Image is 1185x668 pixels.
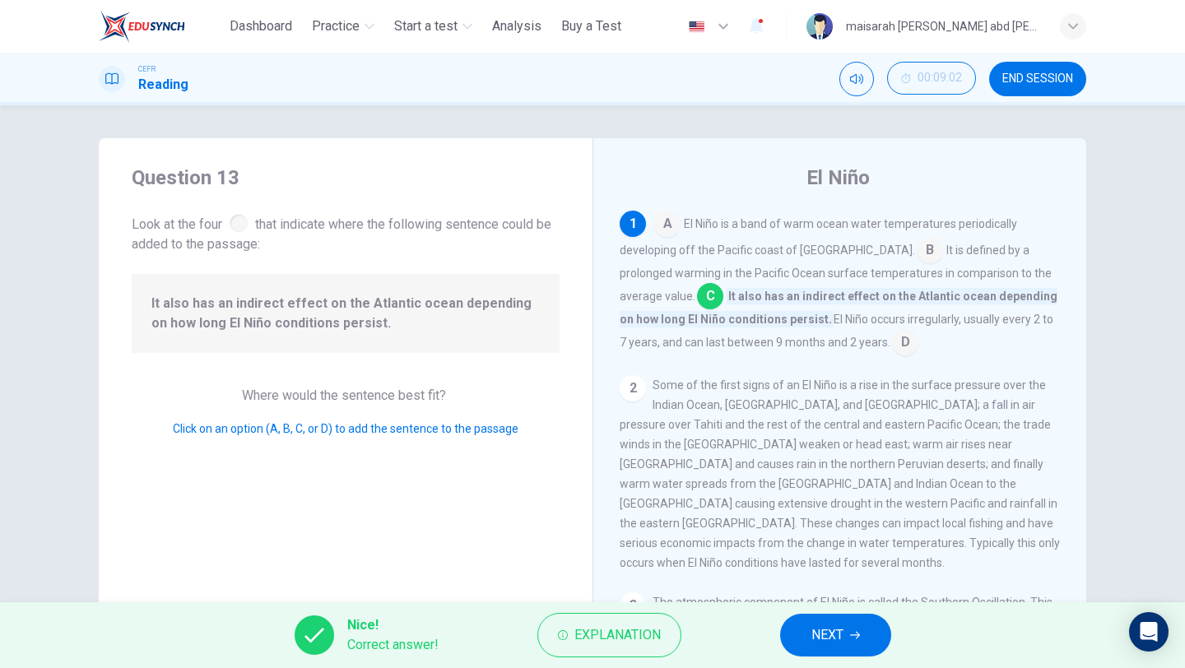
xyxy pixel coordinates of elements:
[1002,72,1073,86] span: END SESSION
[388,12,479,41] button: Start a test
[780,614,891,656] button: NEXT
[151,294,540,333] span: It also has an indirect effect on the Atlantic ocean depending on how long El Niño conditions per...
[230,16,292,36] span: Dashboard
[99,10,185,43] img: ELTC logo
[99,10,223,43] a: ELTC logo
[887,62,976,95] button: 00:09:02
[620,244,1052,303] span: It is defined by a prolonged warming in the Pacific Ocean surface temperatures in comparison to t...
[620,217,1017,257] span: El Niño is a band of warm ocean water temperatures periodically developing off the Pacific coast ...
[806,13,833,39] img: Profile picture
[620,288,1057,327] span: It also has an indirect effect on the Atlantic ocean depending on how long El Niño conditions per...
[839,62,874,96] div: Mute
[917,237,943,263] span: B
[620,378,1060,569] span: Some of the first signs of an El Niño is a rise in the surface pressure over the Indian Ocean, [G...
[620,592,646,619] div: 3
[173,422,518,435] span: Click on an option (A, B, C, or D) to add the sentence to the passage
[394,16,458,36] span: Start a test
[312,16,360,36] span: Practice
[242,387,449,403] span: Where would the sentence best fit?
[347,615,439,635] span: Nice!
[305,12,381,41] button: Practice
[620,211,646,237] div: 1
[132,165,560,191] h4: Question 13
[620,375,646,401] div: 2
[347,635,439,655] span: Correct answer!
[806,165,870,191] h4: El Niño
[654,211,681,237] span: A
[697,283,723,309] span: C
[846,16,1040,36] div: maisarah [PERSON_NAME] abd [PERSON_NAME]
[138,63,156,75] span: CEFR
[561,16,621,36] span: Buy a Test
[892,329,918,355] span: D
[620,313,1053,349] span: El Niño occurs irregularly, usually every 2 to 7 years, and can last between 9 months and 2 years.
[574,624,661,647] span: Explanation
[989,62,1086,96] button: END SESSION
[918,72,962,85] span: 00:09:02
[132,211,560,254] span: Look at the four that indicate where the following sentence could be added to the passage:
[686,21,707,33] img: en
[138,75,188,95] h1: Reading
[223,12,299,41] button: Dashboard
[486,12,548,41] button: Analysis
[1129,612,1169,652] div: Open Intercom Messenger
[492,16,541,36] span: Analysis
[887,62,976,96] div: Hide
[555,12,628,41] button: Buy a Test
[537,613,681,657] button: Explanation
[811,624,843,647] span: NEXT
